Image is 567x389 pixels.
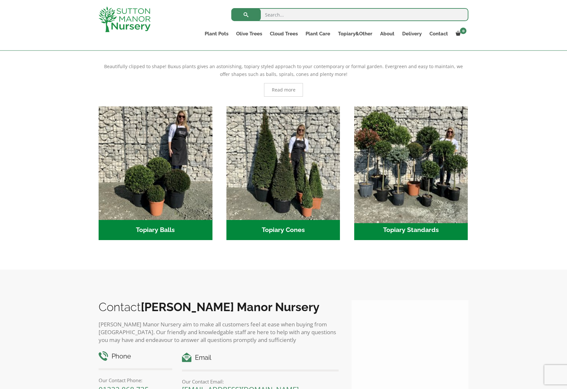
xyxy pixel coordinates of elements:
[99,321,339,344] p: [PERSON_NAME] Manor Nursery aim to make all customers feel at ease when buying from [GEOGRAPHIC_D...
[182,378,339,385] p: Our Contact Email:
[351,103,471,223] img: Topiary Standards
[354,220,468,240] h2: Topiary Standards
[226,220,340,240] h2: Topiary Cones
[226,106,340,220] img: Topiary Cones
[226,106,340,240] a: Visit product category Topiary Cones
[266,29,302,38] a: Cloud Trees
[426,29,452,38] a: Contact
[272,88,296,92] span: Read more
[354,106,468,240] a: Visit product category Topiary Standards
[99,376,172,384] p: Our Contact Phone:
[334,29,376,38] a: Topiary&Other
[201,29,232,38] a: Plant Pots
[232,29,266,38] a: Olive Trees
[182,353,339,363] h4: Email
[141,300,320,314] b: [PERSON_NAME] Manor Nursery
[99,106,212,220] img: Topiary Balls
[376,29,398,38] a: About
[99,300,339,314] h2: Contact
[460,28,466,34] span: 0
[99,220,212,240] h2: Topiary Balls
[231,8,468,21] input: Search...
[452,29,468,38] a: 0
[99,351,172,361] h4: Phone
[99,6,151,32] img: logo
[99,106,212,240] a: Visit product category Topiary Balls
[302,29,334,38] a: Plant Care
[398,29,426,38] a: Delivery
[99,63,468,97] div: Beautifully clipped to shape! Buxus plants gives an astonishing, topiary styled approach to your ...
